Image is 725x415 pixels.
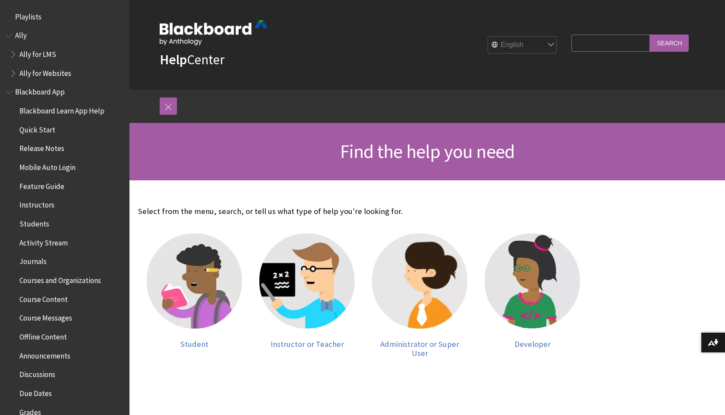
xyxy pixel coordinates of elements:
[15,28,27,40] span: Ally
[372,233,467,358] a: Administrator Administrator or Super User
[19,236,68,247] span: Activity Stream
[488,37,557,54] select: Site Language Selector
[19,292,68,304] span: Course Content
[650,35,689,51] input: Search
[138,206,589,217] p: Select from the menu, search, or tell us what type of help you're looking for.
[15,85,65,97] span: Blackboard App
[485,233,580,358] a: Developer
[160,51,224,68] a: HelpCenter
[259,233,355,329] img: Instructor
[5,9,124,24] nav: Book outline for Playlists
[259,233,355,358] a: Instructor Instructor or Teacher
[271,339,344,349] span: Instructor or Teacher
[19,273,101,285] span: Courses and Organizations
[19,66,71,78] span: Ally for Websites
[340,139,514,163] span: Find the help you need
[19,386,52,398] span: Due Dates
[15,9,41,21] span: Playlists
[19,367,55,379] span: Discussions
[160,51,187,68] strong: Help
[19,123,55,134] span: Quick Start
[19,217,49,228] span: Students
[19,255,47,266] span: Journals
[514,339,551,349] span: Developer
[180,339,208,349] span: Student
[372,233,467,329] img: Administrator
[19,349,70,360] span: Announcements
[160,20,268,45] img: Blackboard by Anthology
[19,311,72,323] span: Course Messages
[380,339,459,358] span: Administrator or Super User
[147,233,242,329] img: Student
[5,28,124,81] nav: Book outline for Anthology Ally Help
[19,160,76,172] span: Mobile Auto Login
[19,198,54,210] span: Instructors
[19,330,67,341] span: Offline Content
[147,233,242,358] a: Student Student
[19,104,104,115] span: Blackboard Learn App Help
[19,47,56,59] span: Ally for LMS
[19,141,64,153] span: Release Notes
[19,179,64,191] span: Feature Guide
